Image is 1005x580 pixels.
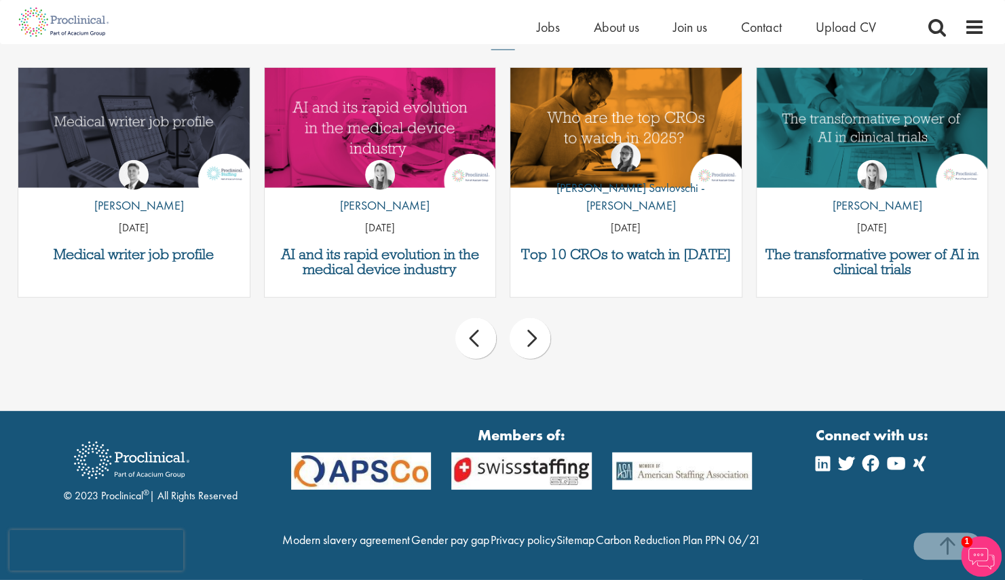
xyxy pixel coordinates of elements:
img: Proclinical Recruitment [64,432,200,488]
img: APSCo [602,452,763,490]
img: APSCo [441,452,602,490]
img: APSCo [281,452,442,490]
a: Link to a post [757,68,988,188]
strong: Members of: [291,425,753,446]
a: Modern slavery agreement [282,532,410,547]
iframe: reCAPTCHA [10,530,183,571]
img: Theodora Savlovschi - Wicks [611,142,641,172]
a: Link to a post [265,68,496,188]
a: Sitemap [556,532,594,547]
img: Top 10 CROs 2025 | Proclinical [510,68,742,188]
p: [DATE] [510,220,742,236]
sup: ® [143,487,149,498]
div: © 2023 Proclinical | All Rights Reserved [64,431,238,504]
a: Link to a post [510,68,742,188]
a: Medical writer job profile [25,247,243,262]
span: 1 [961,536,972,547]
a: About us [594,18,639,36]
p: [DATE] [757,220,988,236]
a: Jobs [537,18,560,36]
a: Top 10 CROs to watch in [DATE] [517,247,735,262]
div: prev [455,318,496,359]
a: Carbon Reduction Plan PPN 06/21 [596,532,761,547]
a: Join us [673,18,707,36]
strong: Connect with us: [816,425,931,446]
p: [DATE] [265,220,496,236]
img: George Watson [119,160,149,190]
div: next [510,318,550,359]
a: Gender pay gap [411,532,489,547]
a: Theodora Savlovschi - Wicks [PERSON_NAME] Savlovschi - [PERSON_NAME] [510,142,742,220]
p: [PERSON_NAME] [822,197,922,214]
img: Medical writer job profile [18,68,250,188]
p: [PERSON_NAME] Savlovschi - [PERSON_NAME] [510,179,742,214]
img: AI and Its Impact on the Medical Device Industry | Proclinical [265,68,496,188]
a: Privacy policy [490,532,555,547]
p: [DATE] [18,220,250,236]
a: Upload CV [816,18,876,36]
a: Hannah Burke [PERSON_NAME] [822,160,922,221]
img: Hannah Burke [857,160,887,190]
img: Hannah Burke [365,160,395,190]
a: AI and its rapid evolution in the medical device industry [271,247,489,277]
a: The transformative power of AI in clinical trials [763,247,981,277]
a: Hannah Burke [PERSON_NAME] [330,160,430,221]
a: Link to a post [18,68,250,188]
img: Chatbot [961,536,1002,577]
a: Contact [741,18,782,36]
p: [PERSON_NAME] [84,197,184,214]
img: The Transformative Power of AI in Clinical Trials | Proclinical [757,68,988,188]
a: George Watson [PERSON_NAME] [84,160,184,221]
p: [PERSON_NAME] [330,197,430,214]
